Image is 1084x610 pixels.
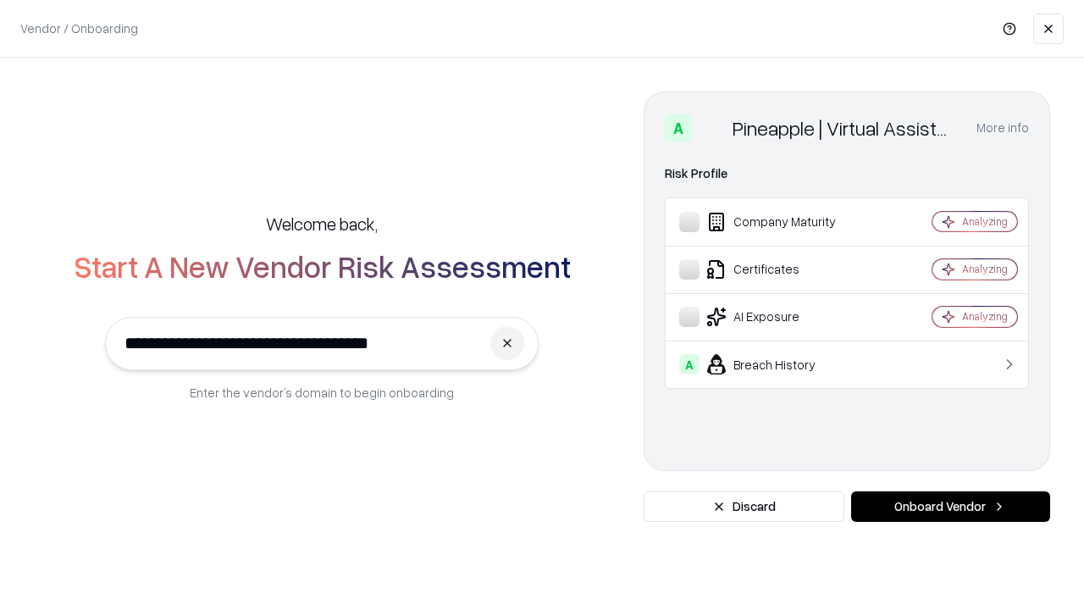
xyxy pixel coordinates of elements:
[851,491,1050,522] button: Onboard Vendor
[962,309,1008,324] div: Analyzing
[679,259,882,280] div: Certificates
[699,114,726,141] img: Pineapple | Virtual Assistant Agency
[266,212,378,236] h5: Welcome back,
[20,19,138,37] p: Vendor / Onboarding
[962,214,1008,229] div: Analyzing
[74,249,571,283] h2: Start A New Vendor Risk Assessment
[665,114,692,141] div: A
[962,262,1008,276] div: Analyzing
[733,114,956,141] div: Pineapple | Virtual Assistant Agency
[679,354,882,374] div: Breach History
[679,354,700,374] div: A
[679,307,882,327] div: AI Exposure
[190,384,454,402] p: Enter the vendor’s domain to begin onboarding
[976,113,1029,143] button: More info
[644,491,844,522] button: Discard
[679,212,882,232] div: Company Maturity
[665,164,1029,184] div: Risk Profile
